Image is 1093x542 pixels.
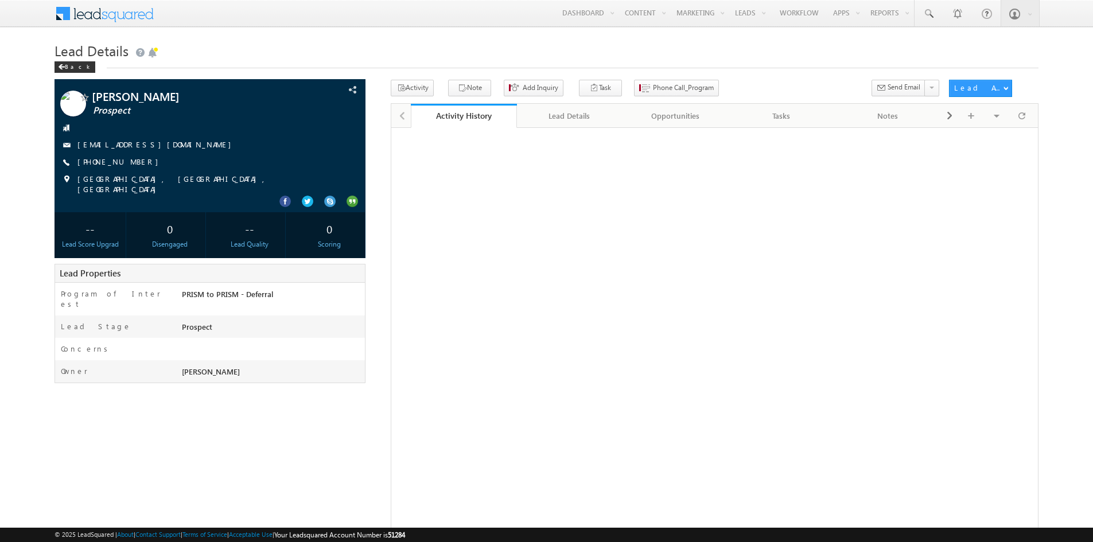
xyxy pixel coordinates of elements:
[92,91,286,102] span: [PERSON_NAME]
[77,139,237,149] a: [EMAIL_ADDRESS][DOMAIN_NAME]
[517,104,623,128] a: Lead Details
[949,80,1012,97] button: Lead Actions
[182,531,227,538] a: Terms of Service
[419,110,508,121] div: Activity History
[60,91,86,120] img: Profile photo
[297,239,362,249] div: Scoring
[653,83,714,93] span: Phone Call_Program
[55,41,129,60] span: Lead Details
[448,80,491,96] button: Note
[57,218,123,239] div: --
[634,80,719,96] button: Phone Call_Program
[526,109,613,123] div: Lead Details
[274,531,405,539] span: Your Leadsquared Account Number is
[55,61,101,71] a: Back
[872,80,925,96] button: Send Email
[391,80,434,96] button: Activity
[61,321,131,332] label: Lead Stage
[523,83,558,93] span: Add Inquiry
[888,82,920,92] span: Send Email
[135,531,181,538] a: Contact Support
[729,104,835,128] a: Tasks
[738,109,825,123] div: Tasks
[504,80,563,96] button: Add Inquiry
[229,531,273,538] a: Acceptable Use
[411,104,517,128] a: Activity History
[55,61,95,73] div: Back
[844,109,931,123] div: Notes
[60,267,120,279] span: Lead Properties
[835,104,941,128] a: Notes
[61,366,88,376] label: Owner
[61,344,112,354] label: Concerns
[217,239,282,249] div: Lead Quality
[55,529,405,540] span: © 2025 LeadSquared | | | | |
[632,109,719,123] div: Opportunities
[182,366,240,376] span: [PERSON_NAME]
[954,83,1003,93] div: Lead Actions
[179,321,365,337] div: Prospect
[57,239,123,249] div: Lead Score Upgrad
[217,218,282,239] div: --
[61,288,167,309] label: Program of Interest
[623,104,729,128] a: Opportunities
[297,218,362,239] div: 0
[388,531,405,539] span: 51284
[137,218,203,239] div: 0
[137,239,203,249] div: Disengaged
[77,157,164,168] span: [PHONE_NUMBER]
[93,105,287,116] span: Prospect
[179,288,365,305] div: PRISM to PRISM - Deferral
[117,531,134,538] a: About
[579,80,622,96] button: Task
[77,174,332,194] span: [GEOGRAPHIC_DATA], [GEOGRAPHIC_DATA], [GEOGRAPHIC_DATA]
